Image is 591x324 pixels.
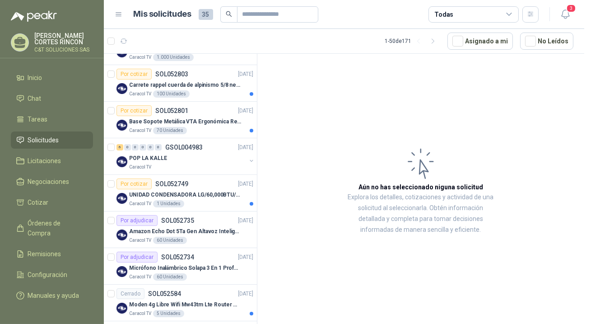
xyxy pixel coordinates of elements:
p: Moden 4g Libre Wifi Mw43tm Lte Router Móvil Internet 5ghz [129,301,242,309]
p: Caracol TV [129,200,151,207]
img: Company Logo [116,156,127,167]
img: Company Logo [116,83,127,94]
p: [DATE] [238,253,253,262]
p: Explora los detalles, cotizaciones y actividad de una solicitud al seleccionarla. Obtén informaci... [348,192,494,235]
div: Por adjudicar [116,252,158,263]
button: 3 [557,6,573,23]
a: Por adjudicarSOL052734[DATE] Company LogoMicrófono Inalámbrico Solapa 3 En 1 Profesional F11-2 X2... [104,248,257,285]
span: Manuales y ayuda [28,291,79,301]
p: UNIDAD CONDENSADORA LG/60,000BTU/220V/R410A: I [129,191,242,199]
a: Por adjudicarSOL052735[DATE] Company LogoAmazon Echo Dot 5Ta Gen Altavoz Inteligente Alexa AzulCa... [104,211,257,248]
span: Cotizar [28,197,49,207]
p: SOL052801 [155,108,188,114]
div: Por cotizar [116,178,152,189]
div: Cerrado [116,288,144,299]
div: 0 [132,144,139,150]
span: Órdenes de Compra [28,218,84,238]
p: [PERSON_NAME] CORTES RINCON [34,33,93,45]
p: [DATE] [238,143,253,152]
p: [DATE] [238,290,253,298]
p: POP LA KALLE [129,154,167,163]
a: Por cotizarSOL052749[DATE] Company LogoUNIDAD CONDENSADORA LG/60,000BTU/220V/R410A: ICaracol TV1 ... [104,175,257,211]
div: 70 Unidades [153,127,187,134]
h3: Aún no has seleccionado niguna solicitud [358,182,483,192]
div: 1.000 Unidades [153,54,194,61]
a: Cotizar [11,194,93,211]
div: 0 [155,144,162,150]
a: Órdenes de Compra [11,215,93,242]
img: Company Logo [116,266,127,277]
p: Caracol TV [129,90,151,98]
p: Caracol TV [129,237,151,244]
div: 6 [116,144,123,150]
img: Company Logo [116,303,127,314]
span: Solicitudes [28,135,59,145]
img: Company Logo [116,120,127,131]
p: Carrete rappel cuerda de alpinismo 5/8 negra 16mm [129,81,242,89]
div: Por cotizar [116,69,152,80]
div: 100 Unidades [153,90,190,98]
span: Chat [28,94,42,103]
p: [DATE] [238,216,253,225]
p: SOL052735 [161,217,194,224]
div: Todas [434,9,453,19]
a: Solicitudes [11,131,93,149]
span: Tareas [28,114,48,124]
p: Caracol TV [129,127,151,134]
div: 60 Unidades [153,237,187,244]
a: Inicio [11,69,93,86]
button: No Leídos [520,33,573,50]
span: Licitaciones [28,156,61,166]
a: Remisiones [11,245,93,263]
span: Configuración [28,270,68,280]
img: Logo peakr [11,11,57,22]
p: SOL052584 [148,291,181,297]
a: 6 0 0 0 0 0 GSOL004983[DATE] Company LogoPOP LA KALLECaracol TV [116,142,255,171]
div: 60 Unidades [153,273,187,281]
div: 0 [124,144,131,150]
div: 1 - 50 de 171 [385,34,440,48]
p: C&T SOLUCIONES SAS [34,47,93,52]
a: Por cotizarSOL052801[DATE] Company LogoBase Sopote Metálica VTA Ergonómica Retráctil para Portáti... [104,102,257,138]
p: [DATE] [238,107,253,115]
div: 1 Unidades [153,200,184,207]
a: Configuración [11,266,93,283]
a: Manuales y ayuda [11,287,93,304]
span: search [226,11,232,17]
p: Micrófono Inalámbrico Solapa 3 En 1 Profesional F11-2 X2 [129,264,242,272]
div: Por adjudicar [116,215,158,226]
a: Licitaciones [11,152,93,169]
div: Por cotizar [116,105,152,116]
span: 3 [566,4,576,13]
span: Negociaciones [28,177,70,187]
h1: Mis solicitudes [134,8,191,21]
div: 5 Unidades [153,310,184,317]
p: [DATE] [238,70,253,79]
p: SOL052734 [161,254,194,260]
span: 35 [199,9,213,20]
div: 0 [140,144,146,150]
button: Asignado a mi [447,33,513,50]
p: Caracol TV [129,273,151,281]
a: Por cotizarSOL052803[DATE] Company LogoCarrete rappel cuerda de alpinismo 5/8 negra 16mmCaracol T... [104,65,257,102]
div: 0 [147,144,154,150]
a: Tareas [11,111,93,128]
span: Remisiones [28,249,61,259]
img: Company Logo [116,193,127,204]
p: Base Sopote Metálica VTA Ergonómica Retráctil para Portátil [129,117,242,126]
img: Company Logo [116,230,127,240]
p: Caracol TV [129,164,151,171]
p: [DATE] [238,180,253,188]
p: SOL052749 [155,181,188,187]
a: Chat [11,90,93,107]
a: CerradoSOL052584[DATE] Company LogoModen 4g Libre Wifi Mw43tm Lte Router Móvil Internet 5ghzCarac... [104,285,257,321]
p: GSOL004983 [165,144,203,150]
p: Amazon Echo Dot 5Ta Gen Altavoz Inteligente Alexa Azul [129,227,242,236]
a: Negociaciones [11,173,93,190]
p: Caracol TV [129,310,151,317]
span: Inicio [28,73,42,83]
p: Caracol TV [129,54,151,61]
p: SOL052803 [155,71,188,77]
